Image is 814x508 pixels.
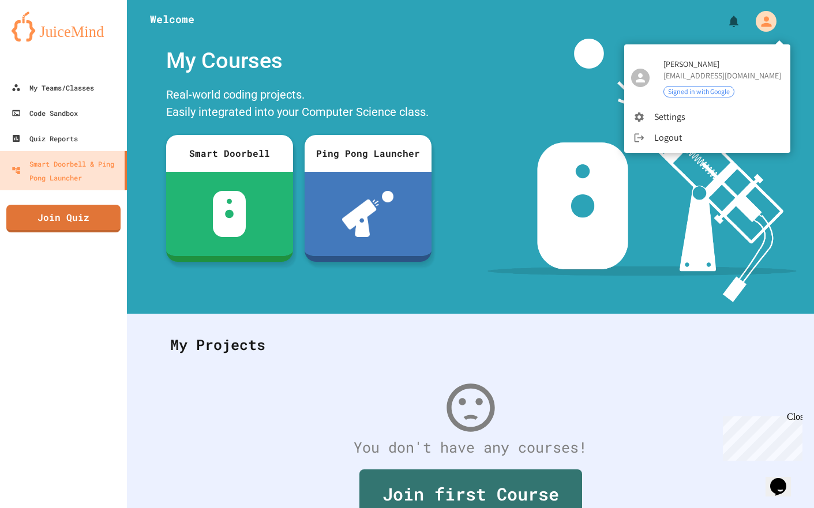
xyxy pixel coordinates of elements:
iframe: chat widget [718,412,802,461]
div: Chat with us now!Close [5,5,80,73]
li: Logout [624,127,790,148]
div: [EMAIL_ADDRESS][DOMAIN_NAME] [663,70,781,81]
span: Signed in with Google [664,86,734,96]
span: [PERSON_NAME] [663,58,781,70]
li: Settings [624,107,790,127]
iframe: chat widget [766,462,802,496]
